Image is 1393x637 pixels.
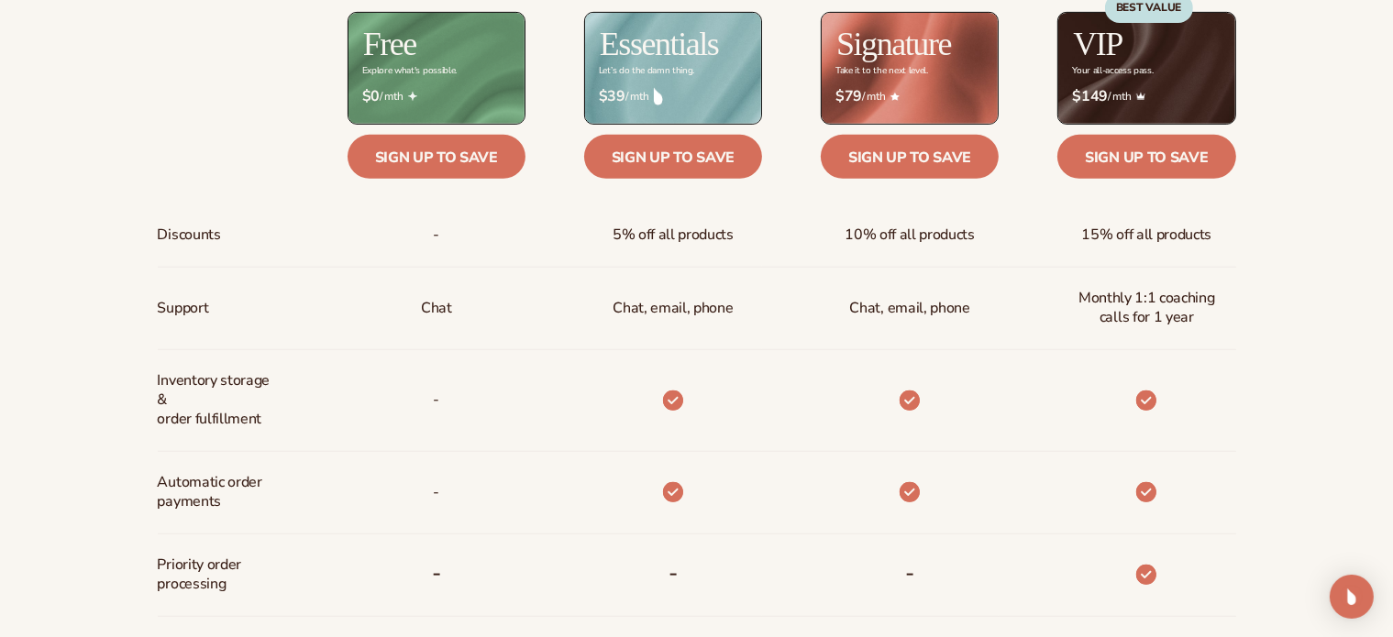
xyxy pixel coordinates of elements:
[1057,135,1235,179] a: Sign up to save
[836,27,951,60] h2: Signature
[613,218,734,252] span: 5% off all products
[835,88,862,105] strong: $79
[1330,575,1374,619] div: Open Intercom Messenger
[1073,27,1122,60] h2: VIP
[585,13,761,124] img: Essentials_BG_9050f826-5aa9-47d9-a362-757b82c62641.jpg
[158,218,221,252] span: Discounts
[1072,281,1221,335] span: Monthly 1:1 coaching calls for 1 year
[158,548,280,601] span: Priority order processing
[363,27,416,60] h2: Free
[822,13,998,124] img: Signature_BG_eeb718c8-65ac-49e3-a4e5-327c6aa73146.jpg
[1082,218,1212,252] span: 15% off all products
[433,476,439,510] span: -
[835,88,984,105] span: / mth
[421,291,452,325] p: Chat
[599,88,625,105] strong: $39
[408,92,417,101] img: Free_Icon_bb6e7c7e-73f8-44bd-8ed0-223ea0fc522e.png
[850,291,970,325] span: Chat, email, phone
[348,13,525,124] img: free_bg.png
[821,135,999,179] a: Sign up to save
[433,383,439,417] span: -
[1072,88,1221,105] span: / mth
[599,66,694,76] div: Let’s do the damn thing.
[433,218,439,252] span: -
[362,88,380,105] strong: $0
[158,364,280,435] span: Inventory storage & order fulfillment
[600,27,719,60] h2: Essentials
[348,135,525,179] a: Sign up to save
[432,558,441,588] b: -
[1058,13,1234,124] img: VIP_BG_199964bd-3653-43bc-8a67-789d2d7717b9.jpg
[362,88,511,105] span: / mth
[890,93,900,101] img: Star_6.png
[654,88,663,104] img: drop.png
[845,218,975,252] span: 10% off all products
[158,466,280,519] span: Automatic order payments
[1072,66,1153,76] div: Your all-access pass.
[158,291,209,325] span: Support
[584,135,762,179] a: Sign up to save
[362,66,457,76] div: Explore what's possible.
[1072,88,1108,105] strong: $149
[613,291,733,325] p: Chat, email, phone
[599,88,747,105] span: / mth
[669,558,678,588] b: -
[905,558,914,588] b: -
[835,66,928,76] div: Take it to the next level.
